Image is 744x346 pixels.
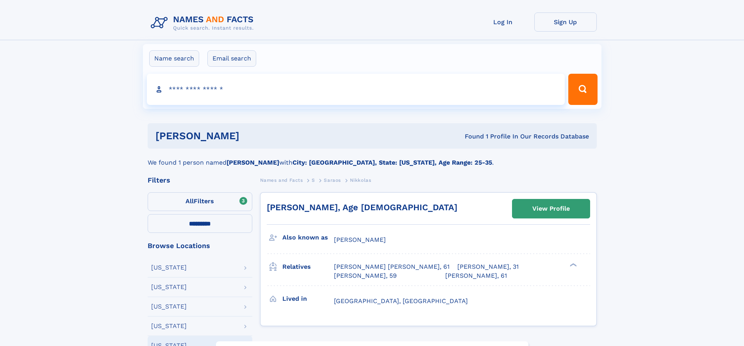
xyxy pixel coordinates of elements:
[148,192,252,211] label: Filters
[148,12,260,34] img: Logo Names and Facts
[282,231,334,244] h3: Also known as
[186,197,194,205] span: All
[532,200,570,218] div: View Profile
[334,297,468,305] span: [GEOGRAPHIC_DATA], [GEOGRAPHIC_DATA]
[282,292,334,305] h3: Lived in
[324,175,341,185] a: Saraos
[352,132,589,141] div: Found 1 Profile In Our Records Database
[151,264,187,271] div: [US_STATE]
[151,303,187,310] div: [US_STATE]
[324,177,341,183] span: Saraos
[148,242,252,249] div: Browse Locations
[512,199,590,218] a: View Profile
[312,177,315,183] span: S
[148,177,252,184] div: Filters
[149,50,199,67] label: Name search
[568,263,577,268] div: ❯
[227,159,279,166] b: [PERSON_NAME]
[350,177,371,183] span: Nikkolas
[293,159,492,166] b: City: [GEOGRAPHIC_DATA], State: [US_STATE], Age Range: 25-35
[334,236,386,243] span: [PERSON_NAME]
[282,260,334,273] h3: Relatives
[207,50,256,67] label: Email search
[267,202,457,212] a: [PERSON_NAME], Age [DEMOGRAPHIC_DATA]
[457,263,519,271] a: [PERSON_NAME], 31
[334,263,450,271] a: [PERSON_NAME] [PERSON_NAME], 61
[334,271,397,280] a: [PERSON_NAME], 59
[568,74,597,105] button: Search Button
[151,284,187,290] div: [US_STATE]
[148,149,597,167] div: We found 1 person named with .
[445,271,507,280] a: [PERSON_NAME], 61
[147,74,565,105] input: search input
[312,175,315,185] a: S
[260,175,303,185] a: Names and Facts
[151,323,187,329] div: [US_STATE]
[155,131,352,141] h1: [PERSON_NAME]
[534,12,597,32] a: Sign Up
[472,12,534,32] a: Log In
